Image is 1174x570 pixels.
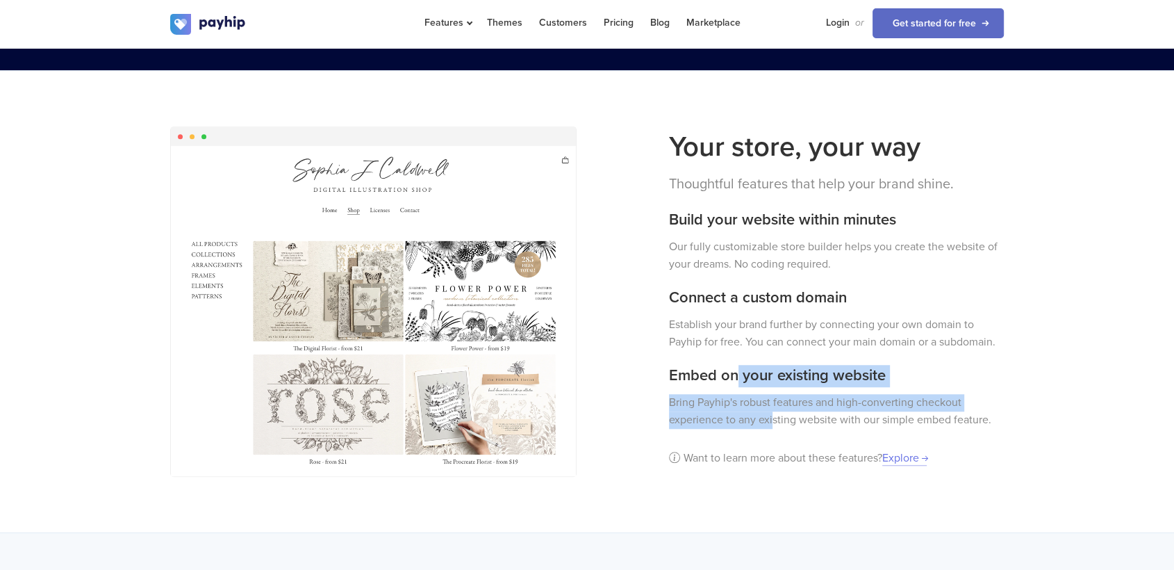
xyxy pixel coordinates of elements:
h3: Connect a custom domain [669,287,1004,309]
img: logo.svg [170,14,247,35]
h2: Your store, your way [669,127,1004,167]
span: Features [424,17,470,28]
p: Establish your brand further by connecting your own domain to Payhip for free. You can connect yo... [669,316,1004,351]
img: digital-illustration-shop.png [171,146,576,476]
p: Want to learn more about these features? [669,450,1004,467]
p: Our fully customizable store builder helps you create the website of your dreams. No coding requi... [669,238,1004,273]
a: Explore [882,451,927,466]
h3: Embed on your existing website [669,365,1004,387]
a: Get started for free [873,8,1004,38]
h3: Build your website within minutes [669,209,1004,231]
p: Thoughtful features that help your brand shine. [669,174,1004,195]
p: Bring Payhip's robust features and high-converting checkout experience to any existing website wi... [669,394,1004,429]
